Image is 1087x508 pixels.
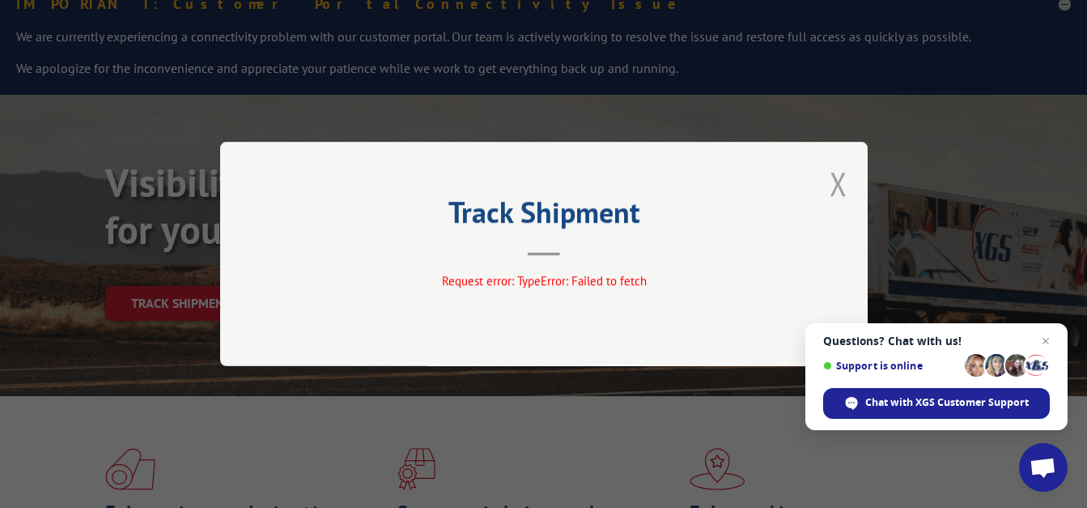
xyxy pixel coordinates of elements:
h2: Track Shipment [301,201,787,232]
span: Support is online [823,360,959,372]
span: Request error: TypeError: Failed to fetch [441,273,646,288]
button: Close modal [830,162,847,205]
span: Questions? Chat with us! [823,335,1050,348]
div: Chat with XGS Customer Support [823,388,1050,419]
span: Close chat [1036,331,1055,351]
div: Open chat [1019,443,1068,492]
span: Chat with XGS Customer Support [865,395,1029,410]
